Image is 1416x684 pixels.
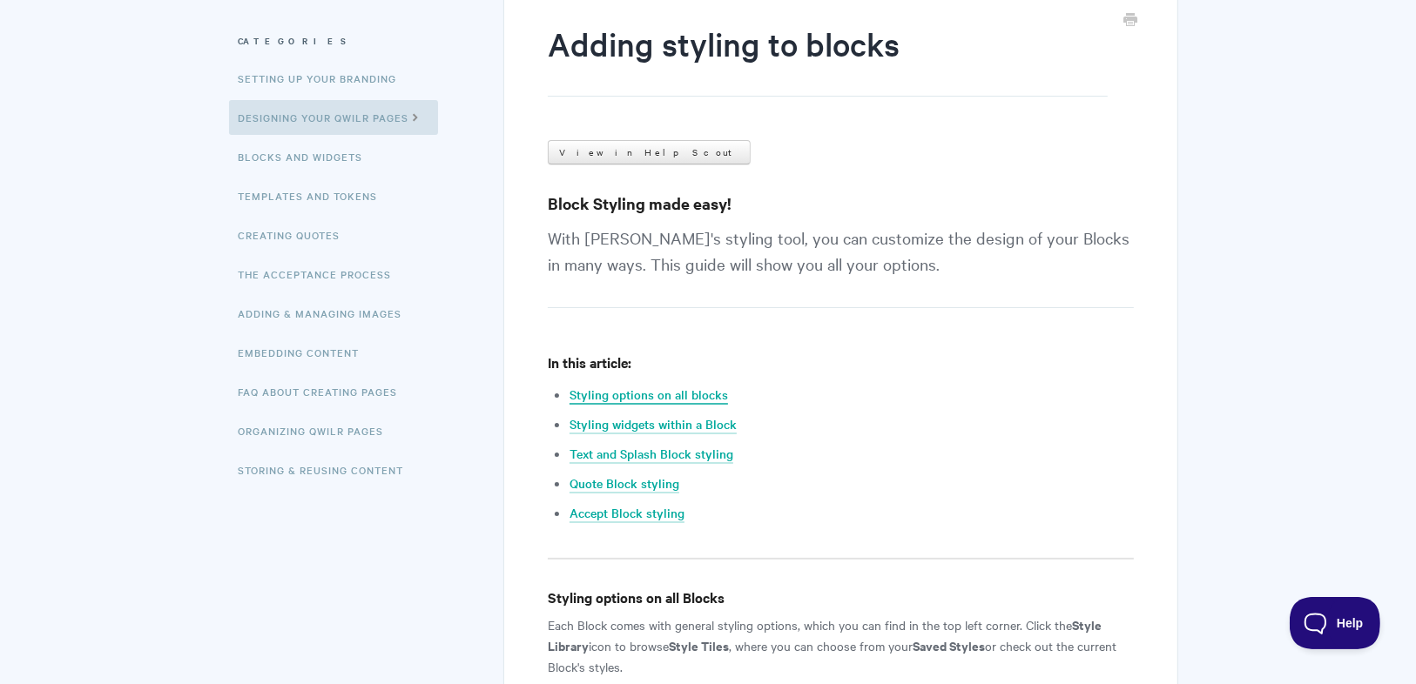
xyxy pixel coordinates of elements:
h1: Adding styling to blocks [548,22,1108,97]
a: Quote Block styling [570,474,679,493]
a: Text and Splash Block styling [570,445,733,464]
a: Print this Article [1123,11,1137,30]
a: Styling options on all blocks [570,386,728,405]
a: Accept Block styling [570,504,684,523]
a: Blocks and Widgets [238,139,375,174]
h3: Block Styling made easy! [548,191,1134,216]
a: FAQ About Creating Pages [238,374,410,409]
a: Adding & Managing Images [238,296,415,331]
a: Designing Your Qwilr Pages [229,100,438,135]
strong: In this article: [548,352,631,372]
a: Organizing Qwilr Pages [238,413,396,448]
h4: Styling options on all Blocks [548,587,1134,608]
a: View in Help Scout [548,140,751,164]
strong: Saved Styles [913,636,985,654]
p: With [PERSON_NAME]'s styling tool, you can customize the design of your Blocks in many ways. This... [548,225,1134,308]
a: The Acceptance Process [238,257,404,292]
iframe: Toggle Customer Support [1290,597,1381,649]
h3: Categories [238,25,455,57]
a: Embedding Content [238,335,372,370]
a: Setting up your Branding [238,61,409,96]
strong: Style Tiles [669,636,729,654]
p: Each Block comes with general styling options, which you can find in the top left corner. Click t... [548,614,1134,677]
a: Creating Quotes [238,218,353,252]
a: Templates and Tokens [238,178,390,213]
a: Styling widgets within a Block [570,415,737,434]
a: Storing & Reusing Content [238,453,416,487]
